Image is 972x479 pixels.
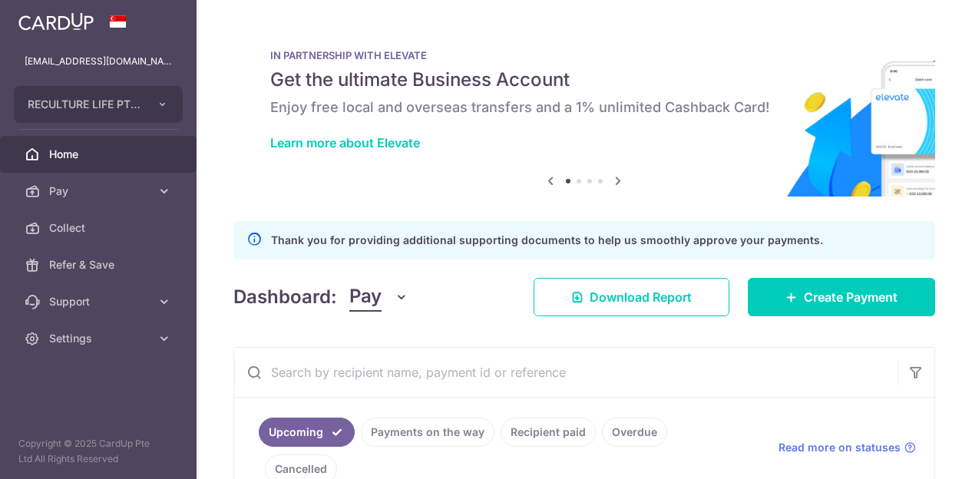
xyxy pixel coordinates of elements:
[748,278,935,316] a: Create Payment
[590,288,692,306] span: Download Report
[49,294,150,309] span: Support
[49,183,150,199] span: Pay
[874,433,957,471] iframe: Opens a widget where you can find more information
[534,278,729,316] a: Download Report
[270,98,898,117] h6: Enjoy free local and overseas transfers and a 1% unlimited Cashback Card!
[28,97,141,112] span: RECULTURE LIFE PTE. LTD.
[602,418,667,447] a: Overdue
[49,257,150,273] span: Refer & Save
[259,418,355,447] a: Upcoming
[25,54,172,69] p: [EMAIL_ADDRESS][DOMAIN_NAME]
[49,331,150,346] span: Settings
[804,288,898,306] span: Create Payment
[501,418,596,447] a: Recipient paid
[779,440,916,455] a: Read more on statuses
[49,220,150,236] span: Collect
[234,348,898,397] input: Search by recipient name, payment id or reference
[349,282,408,312] button: Pay
[270,68,898,92] h5: Get the ultimate Business Account
[361,418,494,447] a: Payments on the way
[271,231,823,249] p: Thank you for providing additional supporting documents to help us smoothly approve your payments.
[233,283,337,311] h4: Dashboard:
[18,12,94,31] img: CardUp
[270,49,898,61] p: IN PARTNERSHIP WITH ELEVATE
[49,147,150,162] span: Home
[14,86,183,123] button: RECULTURE LIFE PTE. LTD.
[349,282,382,312] span: Pay
[270,135,420,150] a: Learn more about Elevate
[779,440,901,455] span: Read more on statuses
[233,25,935,197] img: Renovation banner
